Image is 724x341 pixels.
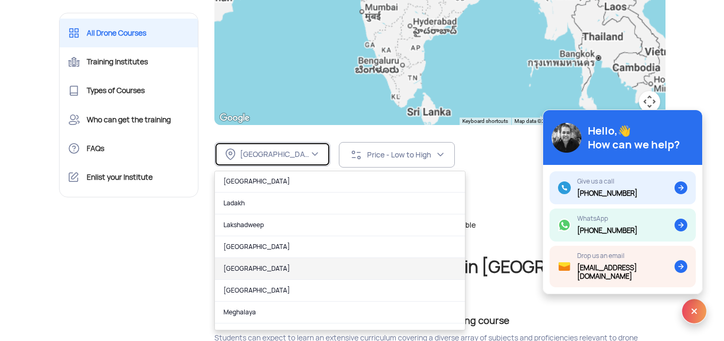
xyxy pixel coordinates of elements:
[577,227,637,235] div: [PHONE_NUMBER]
[60,76,198,105] a: Types of Courses
[577,215,637,222] div: WhatsApp
[60,163,198,192] a: Enlist your Institute
[215,193,465,214] a: Ladakh
[550,171,696,204] a: Give us a call[PHONE_NUMBER]
[675,260,687,273] img: ic_arrow.svg
[240,149,309,159] div: [GEOGRAPHIC_DATA]
[60,47,198,76] a: Training Institutes
[60,134,198,163] a: FAQs
[215,171,465,193] a: [GEOGRAPHIC_DATA]
[215,302,465,323] a: Meghalaya
[311,150,319,159] img: ic_chevron_down.svg
[217,111,252,125] img: Google
[639,91,660,112] button: Map camera controls
[558,260,571,273] img: ic_mail.svg
[339,142,455,168] button: Price - Low to High
[206,220,673,230] div: No Courses Available
[552,123,581,153] img: img_avatar@2x.png
[550,209,696,242] a: WhatsApp[PHONE_NUMBER]
[681,298,707,324] img: ic_x.svg
[588,124,680,152] div: Hello,👋 How can we help?
[214,142,330,167] button: [GEOGRAPHIC_DATA]
[577,189,637,198] div: [PHONE_NUMBER]
[60,19,198,47] a: All Drone Courses
[217,111,252,125] a: Open this area in Google Maps (opens a new window)
[675,181,687,194] img: ic_arrow.svg
[514,118,641,124] span: Map data ©2025 Google, Mapa GISrael, TMap Mobility
[215,236,465,258] a: [GEOGRAPHIC_DATA]
[215,280,465,302] a: [GEOGRAPHIC_DATA]
[577,178,637,185] div: Give us a call
[675,219,687,231] img: ic_arrow.svg
[367,150,436,160] div: Price - Low to High
[577,264,675,281] div: [EMAIL_ADDRESS][DOMAIN_NAME]
[215,214,465,236] a: Lakshadweep
[577,252,675,260] div: Drop us an email
[60,105,198,134] a: Who can get the training
[215,258,465,280] a: [GEOGRAPHIC_DATA]
[462,118,508,125] button: Keyboard shortcuts
[558,219,571,231] img: ic_whatsapp.svg
[226,148,236,160] img: ic_location_inActive.svg
[558,181,571,194] img: ic_call.svg
[550,246,696,287] a: Drop us an email[EMAIL_ADDRESS][DOMAIN_NAME]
